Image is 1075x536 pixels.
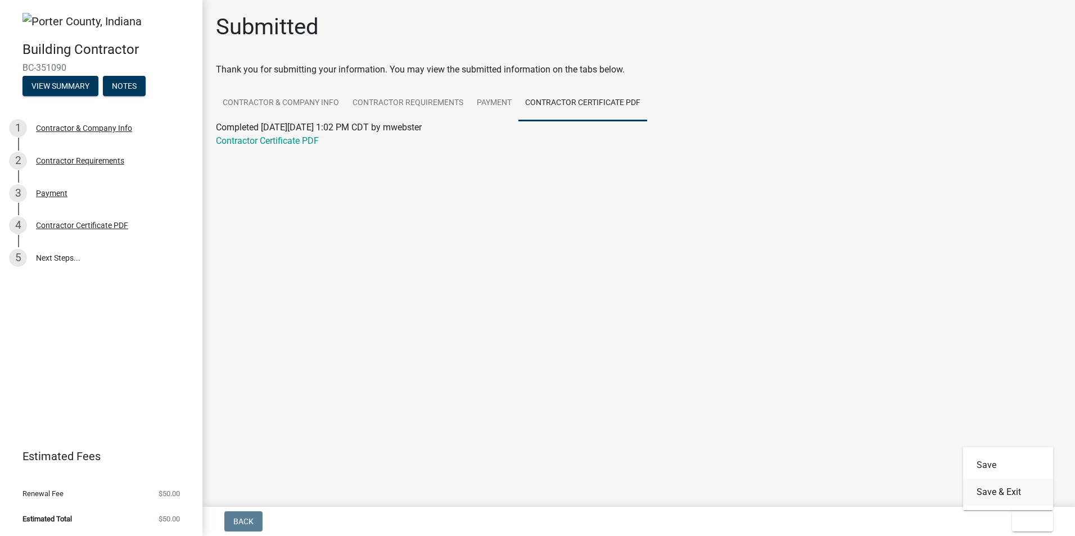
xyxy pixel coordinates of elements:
button: Save [963,452,1053,479]
div: 1 [9,119,27,137]
div: Contractor Requirements [36,157,124,165]
a: Contractor Requirements [346,85,470,121]
button: Exit [1012,511,1053,532]
div: Contractor Certificate PDF [36,221,128,229]
button: View Summary [22,76,98,96]
div: 4 [9,216,27,234]
button: Back [224,511,263,532]
div: 2 [9,152,27,170]
div: 3 [9,184,27,202]
a: Contractor & Company Info [216,85,346,121]
span: $50.00 [159,515,180,523]
button: Save & Exit [963,479,1053,506]
div: Contractor & Company Info [36,124,132,132]
wm-modal-confirm: Summary [22,82,98,91]
span: BC-351090 [22,62,180,73]
div: Thank you for submitting your information. You may view the submitted information on the tabs below. [216,63,1062,76]
wm-modal-confirm: Notes [103,82,146,91]
a: Payment [470,85,518,121]
span: Back [233,517,254,526]
img: Porter County, Indiana [22,13,142,30]
a: Contractor Certificate PDF [216,135,319,146]
h4: Building Contractor [22,42,193,58]
h1: Submitted [216,13,319,40]
div: 5 [9,249,27,267]
span: Estimated Total [22,515,72,523]
a: Estimated Fees [9,445,184,467]
div: Exit [963,447,1053,510]
span: Exit [1021,517,1037,526]
a: Contractor Certificate PDF [518,85,647,121]
span: Renewal Fee [22,490,64,497]
div: Payment [36,189,67,197]
span: $50.00 [159,490,180,497]
span: Completed [DATE][DATE] 1:02 PM CDT by mwebster [216,122,422,133]
button: Notes [103,76,146,96]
